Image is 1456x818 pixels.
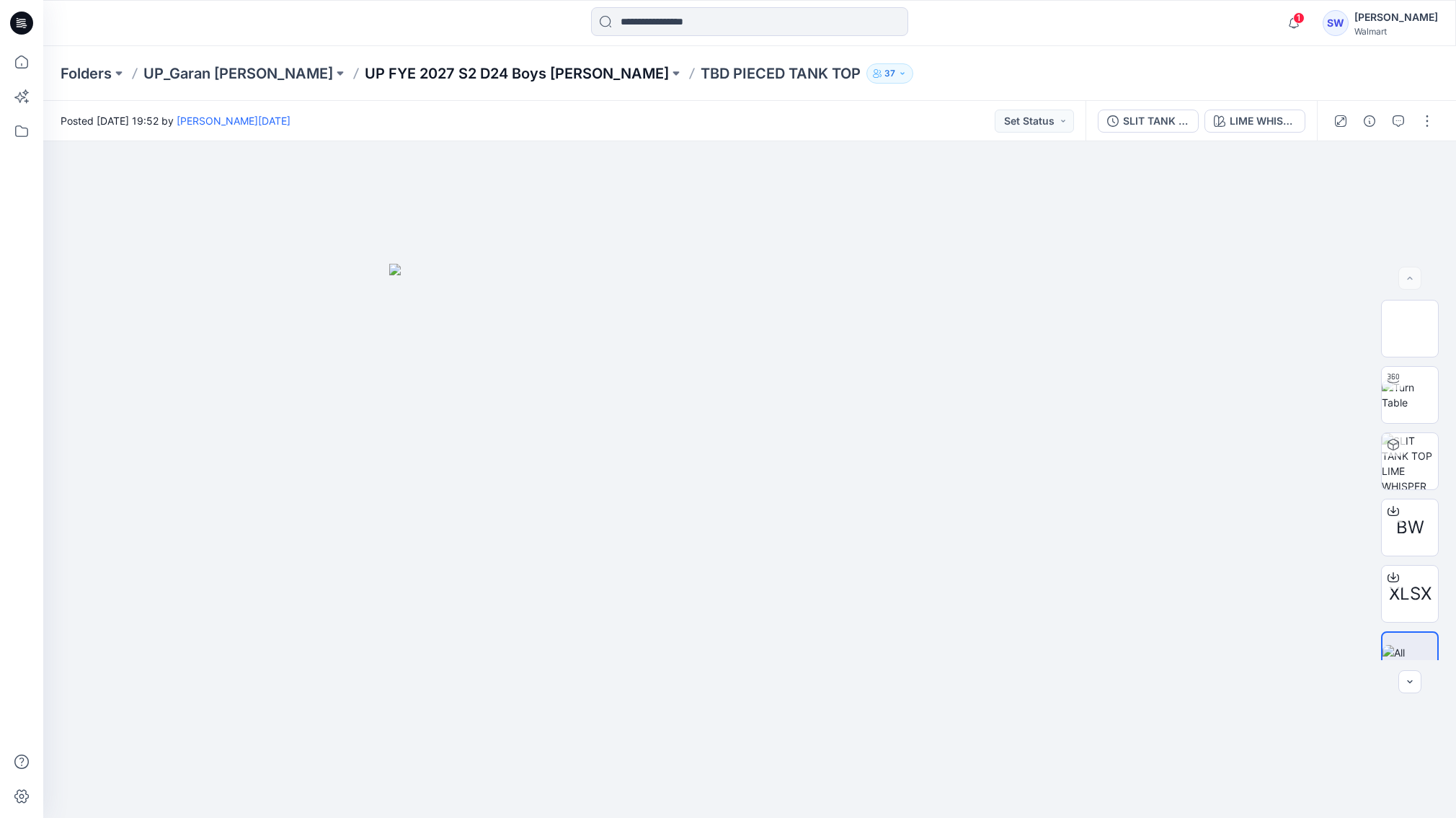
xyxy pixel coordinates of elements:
[143,63,333,84] a: UP_Garan [PERSON_NAME]
[1358,110,1381,133] button: Details
[866,63,913,84] button: 37
[61,113,290,128] span: Posted [DATE] 19:52 by
[701,63,861,84] p: TBD PIECED TANK TOP
[1293,12,1305,24] span: 1
[1382,380,1438,410] img: Turn Table
[365,63,669,84] a: UP FYE 2027 S2 D24 Boys [PERSON_NAME]
[1354,9,1438,26] div: [PERSON_NAME]
[1389,581,1431,607] span: XLSX
[1323,10,1349,36] div: SW
[1204,110,1305,133] button: LIME WHISPER
[884,66,895,81] p: 37
[177,115,290,127] a: [PERSON_NAME][DATE]
[1382,433,1438,489] img: SLIT TANK TOP LIME WHISPER
[1354,26,1438,37] div: Walmart
[1396,515,1424,541] span: BW
[1098,110,1199,133] button: SLIT TANK TOP
[1230,113,1296,129] div: LIME WHISPER
[1382,645,1437,675] img: All colorways
[1123,113,1189,129] div: SLIT TANK TOP
[61,63,112,84] a: Folders
[1382,306,1438,351] img: Color Run FT Ghost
